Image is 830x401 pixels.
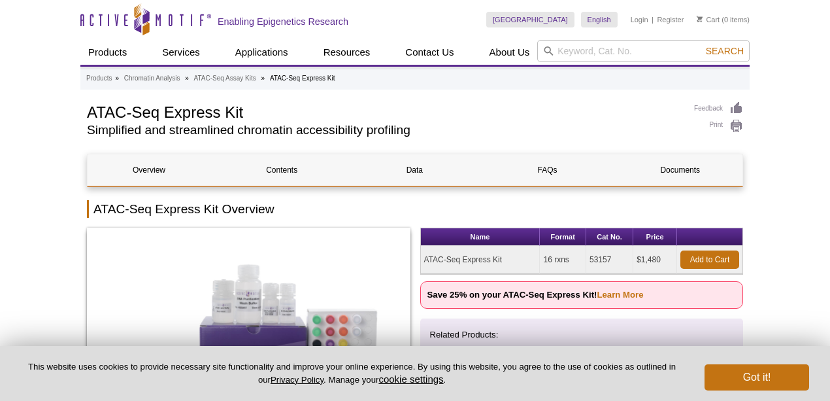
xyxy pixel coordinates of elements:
[482,40,538,65] a: About Us
[154,40,208,65] a: Services
[540,246,586,274] td: 16 rxns
[270,75,335,82] li: ATAC-Seq Express Kit
[227,40,296,65] a: Applications
[486,12,574,27] a: [GEOGRAPHIC_DATA]
[697,16,703,22] img: Your Cart
[680,251,739,269] a: Add to Cart
[421,228,540,246] th: Name
[430,328,734,341] p: Related Products:
[706,46,744,56] span: Search
[88,154,210,186] a: Overview
[86,73,112,84] a: Products
[261,75,265,82] li: »
[443,345,721,371] li: : Overcome variation between ATAC-Seq datasets
[87,124,681,136] h2: Simplified and streamlined chromatin accessibility profiling
[87,101,681,121] h1: ATAC-Seq Express Kit
[87,200,743,218] h2: ATAC-Seq Express Kit Overview
[694,101,743,116] a: Feedback
[586,246,633,274] td: 53157
[378,374,443,385] button: cookie settings
[633,246,677,274] td: $1,480
[220,154,343,186] a: Contents
[194,73,256,84] a: ATAC-Seq Assay Kits
[631,15,648,24] a: Login
[124,73,180,84] a: Chromatin Analysis
[486,154,609,186] a: FAQs
[80,40,135,65] a: Products
[540,228,586,246] th: Format
[581,12,618,27] a: English
[633,228,677,246] th: Price
[697,12,750,27] li: (0 items)
[705,364,809,391] button: Got it!
[397,40,461,65] a: Contact Us
[353,154,476,186] a: Data
[316,40,378,65] a: Resources
[652,12,654,27] li: |
[694,119,743,133] a: Print
[657,15,684,24] a: Register
[21,361,683,386] p: This website uses cookies to provide necessary site functionality and improve your online experie...
[537,40,750,62] input: Keyword, Cat. No.
[427,290,644,300] strong: Save 25% on your ATAC-Seq Express Kit!
[443,345,547,358] a: ATAC-Seq Spike-In Control
[115,75,119,82] li: »
[421,246,540,274] td: ATAC-Seq Express Kit
[697,15,720,24] a: Cart
[271,375,324,385] a: Privacy Policy
[597,290,643,300] a: Learn More
[218,16,348,27] h2: Enabling Epigenetics Research
[702,45,748,57] button: Search
[619,154,742,186] a: Documents
[185,75,189,82] li: »
[586,228,633,246] th: Cat No.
